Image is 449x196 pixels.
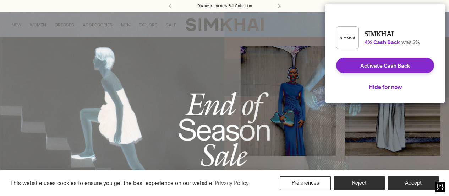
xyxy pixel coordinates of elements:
a: SALE [166,17,176,33]
a: DRESSES [55,17,74,33]
a: MEN [121,17,130,33]
a: Discover the new Fall Collection [197,3,252,9]
a: EXPLORE [139,17,157,33]
button: Preferences [280,176,331,190]
a: ACCESSORIES [83,17,113,33]
a: WOMEN [30,17,46,33]
span: This website uses cookies to ensure you get the best experience on our website. [10,180,214,186]
a: SIMKHAI [186,18,264,32]
a: Privacy Policy (opens in a new tab) [214,178,250,189]
button: Accept [388,176,439,190]
a: NEW [12,17,21,33]
button: Reject [334,176,385,190]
